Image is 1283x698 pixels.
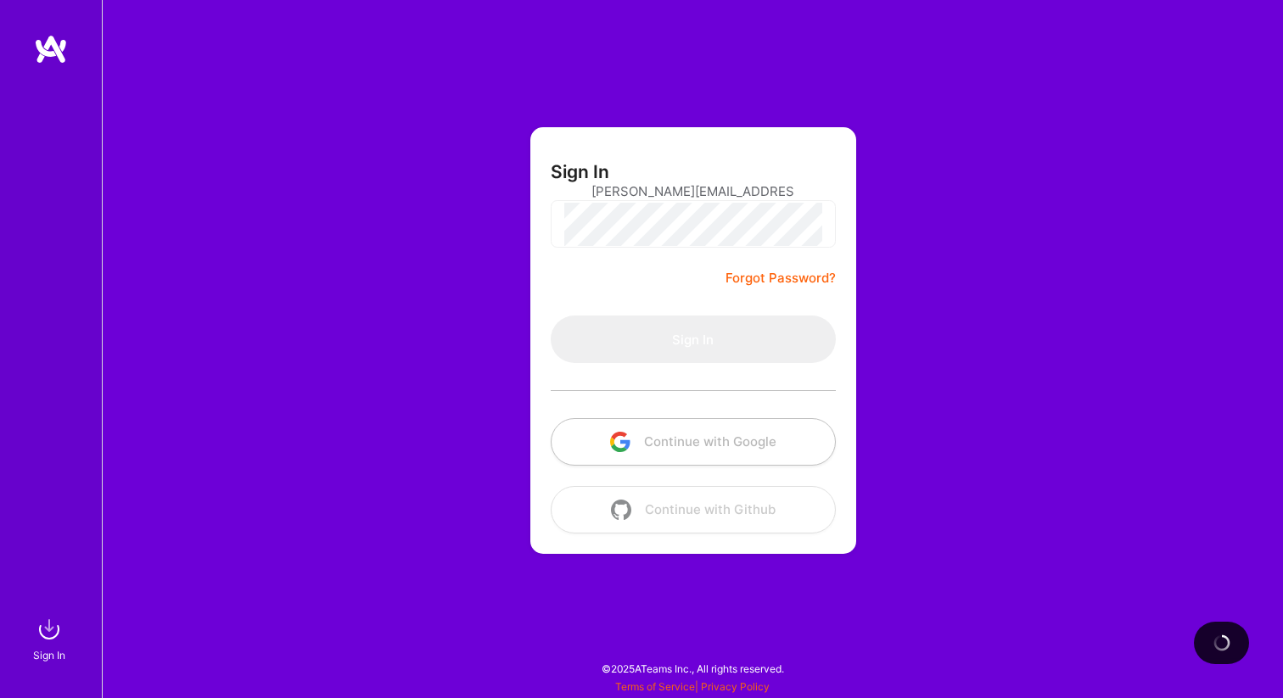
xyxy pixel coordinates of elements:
[610,432,630,452] img: icon
[615,680,695,693] a: Terms of Service
[611,500,631,520] img: icon
[33,646,65,664] div: Sign In
[1212,633,1232,653] img: loading
[726,268,836,288] a: Forgot Password?
[34,34,68,64] img: logo
[102,647,1283,690] div: © 2025 ATeams Inc., All rights reserved.
[551,418,836,466] button: Continue with Google
[551,161,609,182] h3: Sign In
[551,315,836,363] button: Sign In
[32,612,66,646] img: sign in
[701,680,770,693] a: Privacy Policy
[615,680,770,693] span: |
[591,170,795,213] input: Email...
[551,486,836,533] button: Continue with Github
[36,612,66,664] a: sign inSign In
